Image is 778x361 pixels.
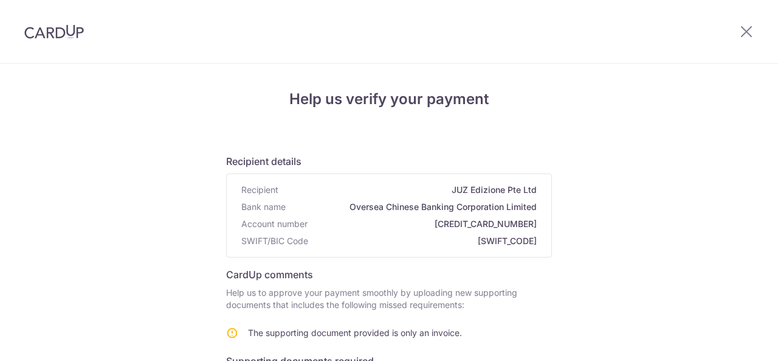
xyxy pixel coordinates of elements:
span: SWIFT/BIC Code [241,235,308,247]
h4: Help us verify your payment [226,88,552,110]
span: Recipient [241,184,278,196]
span: Bank name [241,201,286,213]
h6: Recipient details [226,154,552,169]
span: JUZ Edizione Pte Ltd [283,184,537,196]
h6: CardUp comments [226,267,552,282]
span: Account number [241,218,308,230]
span: Oversea Chinese Banking Corporation Limited [291,201,537,213]
span: [CREDIT_CARD_NUMBER] [312,218,537,230]
img: CardUp [24,24,84,39]
span: The supporting document provided is only an invoice. [248,328,462,338]
span: [SWIFT_CODE] [313,235,537,247]
p: Help us to approve your payment smoothly by uploading new supporting documents that includes the ... [226,287,552,311]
